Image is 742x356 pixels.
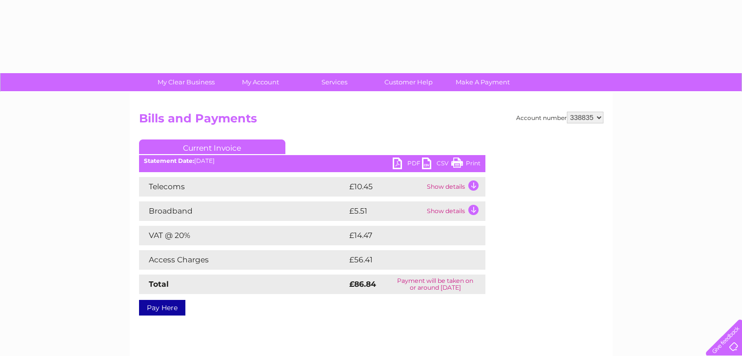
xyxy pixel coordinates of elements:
td: VAT @ 20% [139,226,347,245]
strong: Total [149,279,169,289]
td: Telecoms [139,177,347,197]
td: Show details [424,177,485,197]
a: My Clear Business [146,73,226,91]
b: Statement Date: [144,157,194,164]
div: Account number [516,112,603,123]
td: £10.45 [347,177,424,197]
a: My Account [220,73,301,91]
a: CSV [422,158,451,172]
a: Services [294,73,375,91]
a: Customer Help [368,73,449,91]
td: £56.41 [347,250,465,270]
a: PDF [393,158,422,172]
h2: Bills and Payments [139,112,603,130]
a: Print [451,158,481,172]
td: Access Charges [139,250,347,270]
div: [DATE] [139,158,485,164]
a: Pay Here [139,300,185,316]
a: Make A Payment [442,73,523,91]
a: Current Invoice [139,139,285,154]
td: Payment will be taken on or around [DATE] [385,275,485,294]
td: £14.47 [347,226,465,245]
td: £5.51 [347,201,424,221]
td: Broadband [139,201,347,221]
td: Show details [424,201,485,221]
strong: £86.84 [349,279,376,289]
